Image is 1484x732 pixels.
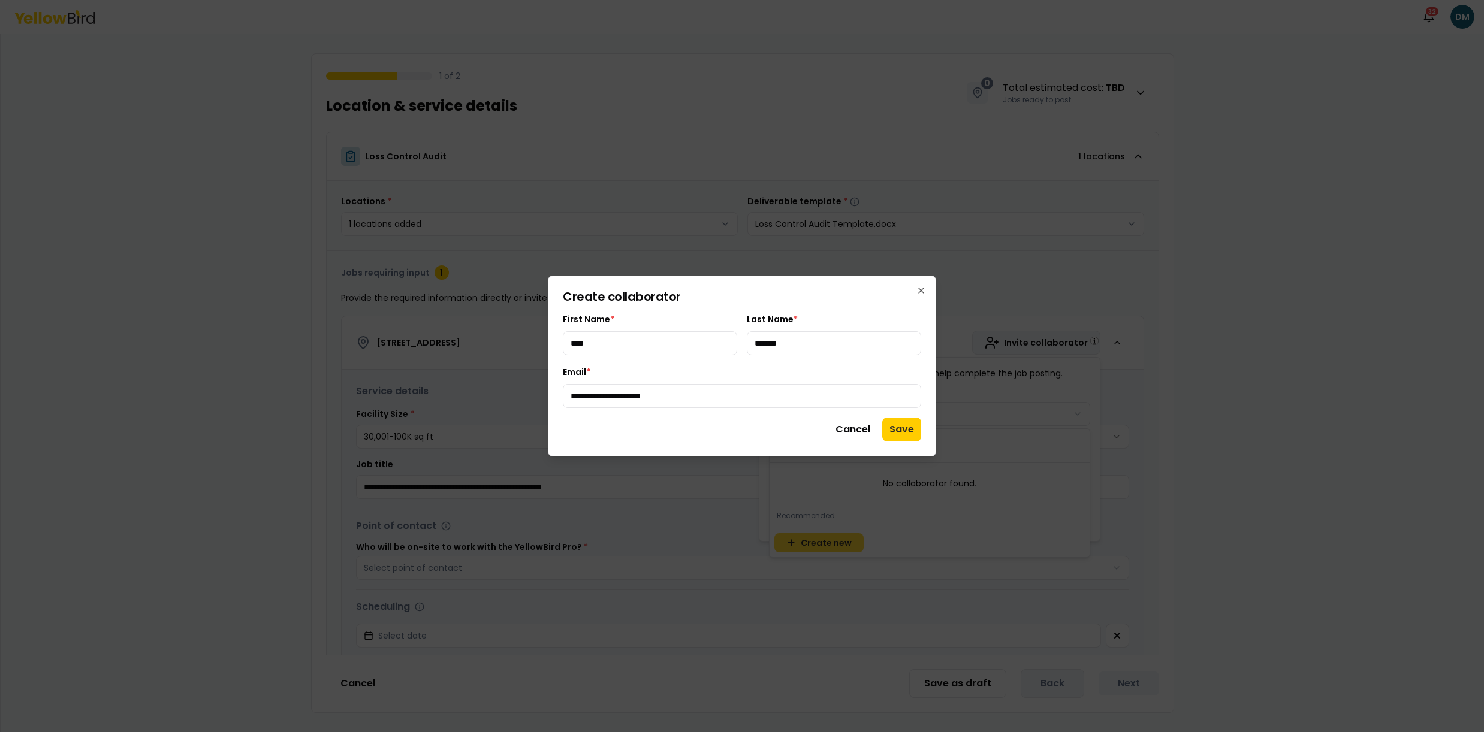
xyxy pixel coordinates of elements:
[747,313,798,325] label: Last Name
[563,291,921,303] h2: Create collaborator
[828,418,877,441] button: Cancel
[563,313,614,325] label: First Name
[563,366,590,378] label: Email
[882,418,921,441] button: Save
